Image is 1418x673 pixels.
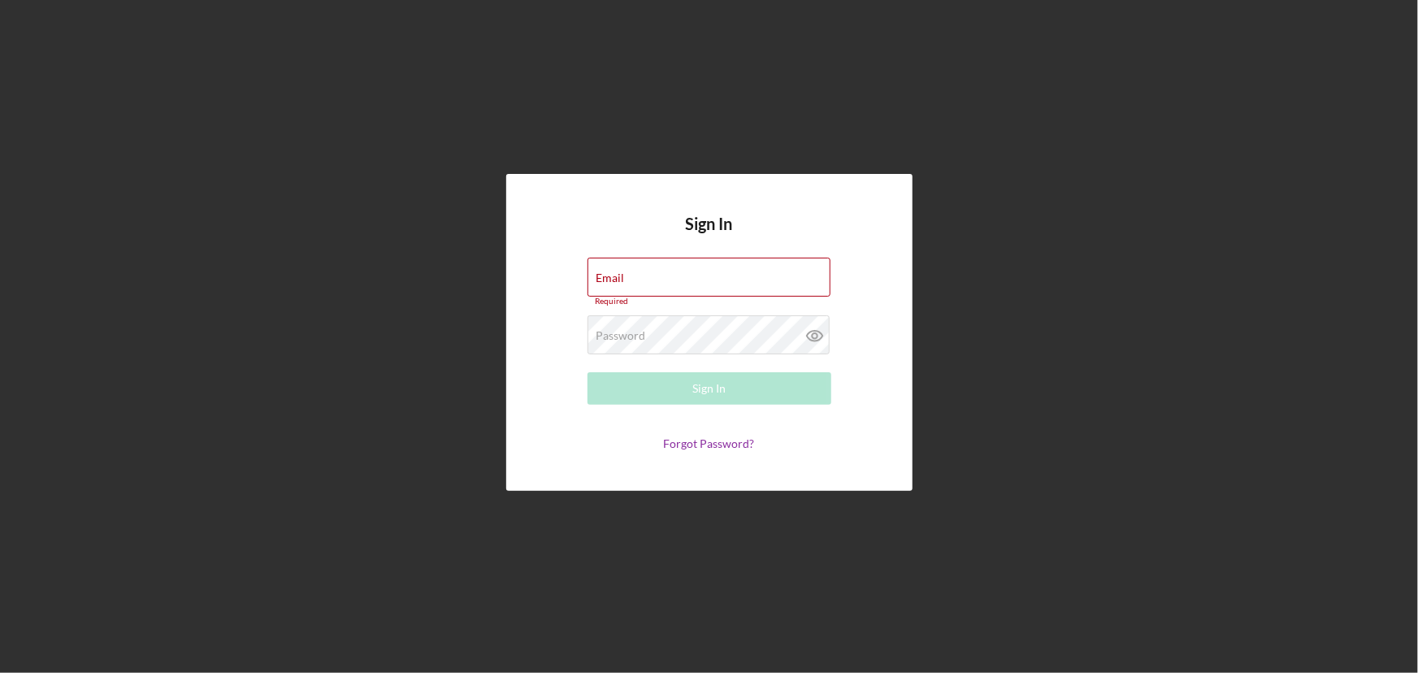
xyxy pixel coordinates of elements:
label: Password [596,329,646,342]
label: Email [596,271,625,284]
h4: Sign In [686,215,733,258]
a: Forgot Password? [664,436,755,450]
div: Required [588,297,831,306]
button: Sign In [588,372,831,405]
div: Sign In [692,372,726,405]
